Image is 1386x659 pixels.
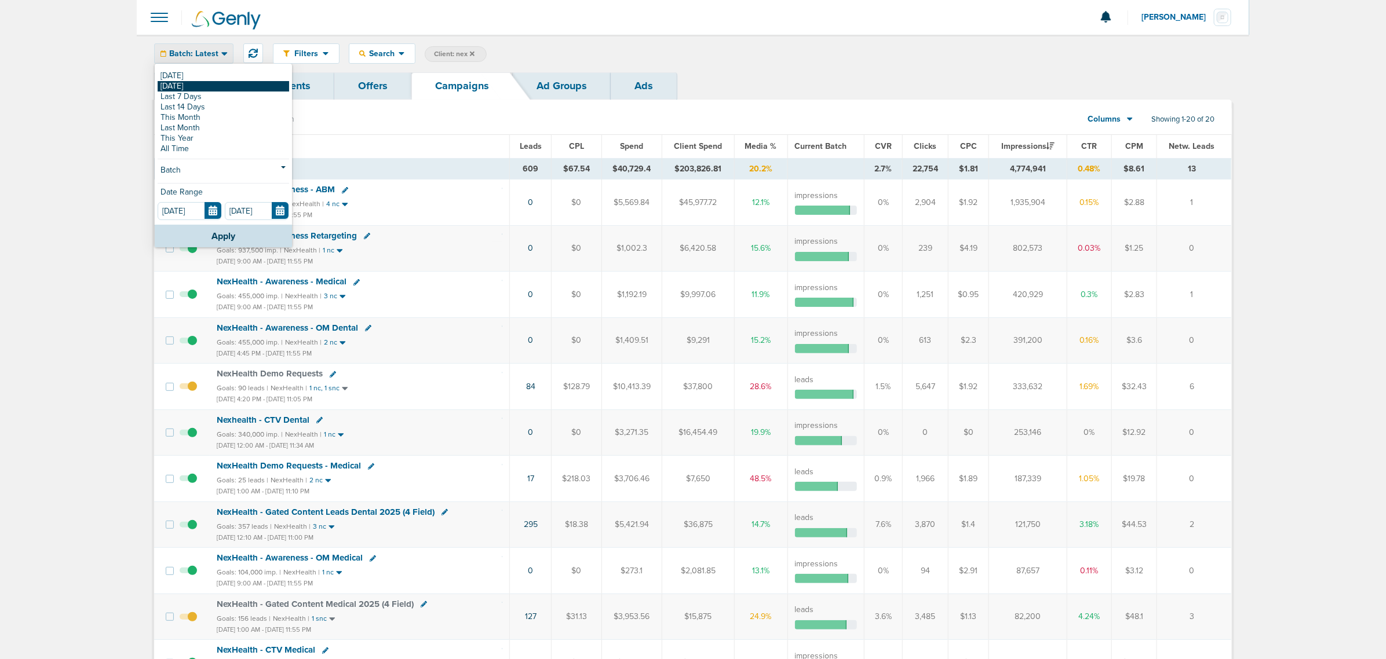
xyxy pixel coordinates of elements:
[285,292,322,300] small: NexHealth |
[552,594,601,639] td: $31.13
[1151,115,1214,125] span: Showing 1-20 of 20
[601,594,662,639] td: $3,953.56
[865,501,903,547] td: 7.6%
[274,522,311,530] small: NexHealth |
[520,141,542,151] span: Leads
[312,614,327,623] small: 1 snc
[217,303,313,311] small: [DATE] 9:00 AM - [DATE] 11:55 PM
[552,456,601,501] td: $218.03
[552,158,601,180] td: $67.54
[309,384,340,393] small: 1 nc, 1 snc
[795,420,838,431] label: impressions
[1067,456,1111,501] td: 1.05%
[949,456,989,501] td: $1.89
[601,225,662,271] td: $1,002.3
[1067,317,1111,363] td: 0.16%
[795,282,838,294] label: impressions
[734,180,787,225] td: 12.1%
[525,612,537,621] a: 127
[552,501,601,547] td: $18.38
[154,72,254,100] a: Dashboard
[865,158,903,180] td: 2.7%
[158,102,289,112] a: Last 14 Days
[158,71,289,81] a: [DATE]
[875,141,892,151] span: CVR
[662,456,734,501] td: $7,650
[290,49,323,58] span: Filters
[217,614,271,623] small: Goals: 156 leads |
[217,488,309,495] small: [DATE] 1:00 AM - [DATE] 11:10 PM
[284,246,320,254] small: NexHealth |
[795,374,814,386] label: leads
[1125,141,1143,151] span: CPM
[217,415,309,425] span: Nexhealth - CTV Dental
[662,548,734,594] td: $2,081.85
[902,317,948,363] td: 613
[949,272,989,317] td: $0.95
[1157,456,1231,501] td: 0
[949,409,989,455] td: $0
[322,568,334,577] small: 1 nc
[601,317,662,363] td: $1,409.51
[662,409,734,455] td: $16,454.49
[285,430,322,438] small: NexHealth |
[217,476,268,485] small: Goals: 25 leads |
[1157,180,1231,225] td: 1
[795,558,838,570] label: impressions
[949,180,989,225] td: $1.92
[158,112,289,123] a: This Month
[989,548,1067,594] td: 87,657
[662,272,734,317] td: $9,997.06
[1157,158,1231,180] td: 13
[795,466,814,478] label: leads
[902,180,948,225] td: 2,904
[662,180,734,225] td: $45,977.72
[795,141,847,151] span: Current Batch
[662,594,734,639] td: $15,875
[902,594,948,639] td: 3,485
[1157,225,1231,271] td: 0
[865,409,903,455] td: 0%
[601,456,662,501] td: $3,706.46
[662,317,734,363] td: $9,291
[210,158,509,180] td: TOTALS ( )
[865,364,903,409] td: 1.5%
[323,246,334,255] small: 1 nc
[865,456,903,501] td: 0.9%
[283,568,320,576] small: NexHealth |
[1157,548,1231,594] td: 0
[1157,317,1231,363] td: 0
[902,409,948,455] td: 0
[662,501,734,547] td: $36,875
[287,200,324,208] small: NexHealth |
[865,317,903,363] td: 0%
[601,364,662,409] td: $10,413.39
[273,614,309,623] small: NexHealth |
[552,317,601,363] td: $0
[552,180,601,225] td: $0
[989,364,1067,409] td: 333,632
[960,141,977,151] span: CPC
[155,225,292,247] button: Apply
[528,427,533,437] a: 0
[313,522,326,531] small: 3 nc
[217,338,283,347] small: Goals: 455,000 imp. |
[795,512,814,523] label: leads
[902,364,948,409] td: 5,647
[217,430,283,439] small: Goals: 340,000 imp. |
[217,246,282,255] small: Goals: 937,500 imp. |
[865,180,903,225] td: 0%
[1111,158,1157,180] td: $8.61
[1111,180,1157,225] td: $2.88
[1111,225,1157,271] td: $1.25
[902,158,948,180] td: 22,754
[734,158,787,180] td: 20.2%
[285,338,322,346] small: NexHealth |
[865,225,903,271] td: 0%
[217,568,281,577] small: Goals: 104,000 imp. |
[217,368,323,379] span: NexHealth Demo Requests
[217,552,363,563] span: NexHealth - Awareness - OM Medical
[524,519,538,529] a: 295
[217,276,346,287] span: NexHealth - Awareness - Medical
[411,72,513,100] a: Campaigns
